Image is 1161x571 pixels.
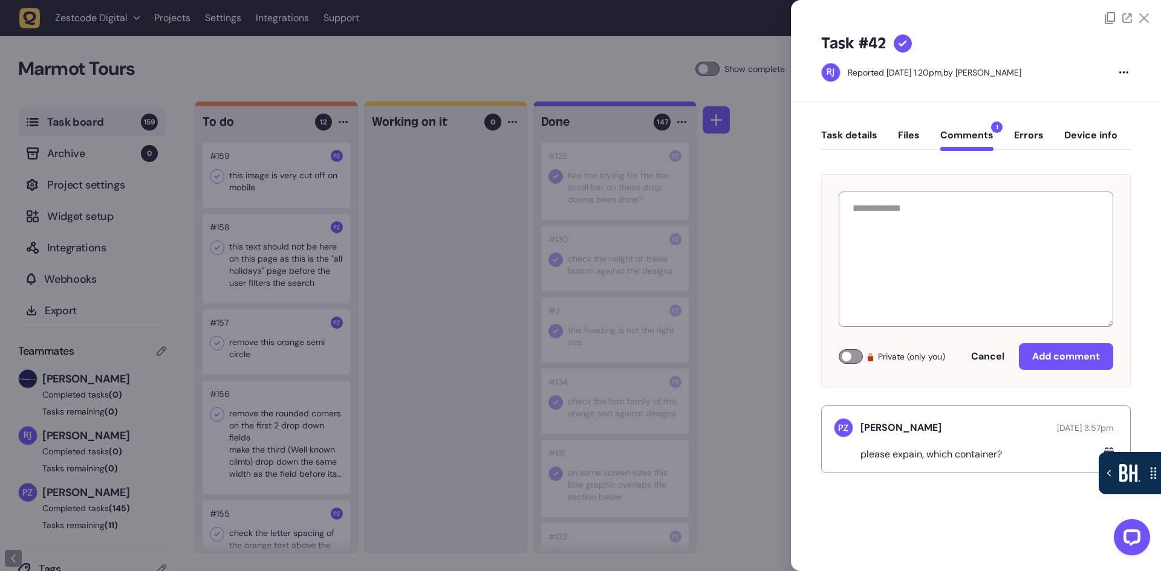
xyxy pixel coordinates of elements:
button: Task details [821,129,877,151]
h5: Task #42 [821,34,886,53]
button: Add comment [1019,343,1113,370]
img: Riki-leigh Jones [822,63,840,82]
span: [DATE] 3.57pm [1057,422,1113,433]
div: by [PERSON_NAME] [848,66,1021,79]
button: Cancel [959,344,1016,369]
p: please expain, which container? [860,448,1012,460]
span: Add comment [1032,352,1100,361]
span: 1 [991,121,1003,133]
span: Private (only you) [878,349,945,364]
iframe: LiveChat chat widget [1104,514,1155,565]
button: Device info [1064,129,1117,151]
button: Files [898,129,920,151]
div: Reported [DATE] 1.20pm, [848,67,943,78]
button: Errors [1014,129,1044,151]
button: Comments [940,129,994,151]
span: Cancel [971,352,1004,361]
h5: [PERSON_NAME] [860,422,941,434]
